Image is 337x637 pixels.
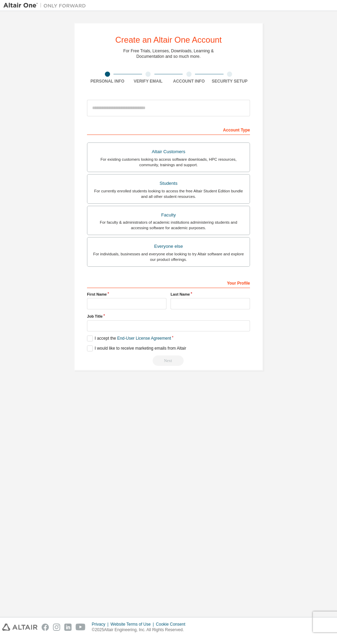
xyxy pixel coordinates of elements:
div: Account Type [87,124,250,135]
div: Altair Customers [91,147,246,157]
p: © 2025 Altair Engineering, Inc. All Rights Reserved. [92,627,189,633]
img: facebook.svg [42,624,49,631]
div: For individuals, businesses and everyone else looking to try Altair software and explore our prod... [91,251,246,262]
div: For currently enrolled students looking to access the free Altair Student Edition bundle and all ... [91,188,246,199]
a: End-User License Agreement [117,336,171,341]
img: linkedin.svg [64,624,72,631]
div: Create an Altair One Account [115,36,222,44]
img: altair_logo.svg [2,624,37,631]
div: Privacy [92,622,110,627]
div: Security Setup [209,78,250,84]
div: Students [91,179,246,188]
div: Website Terms of Use [110,622,156,627]
div: Cookie Consent [156,622,189,627]
img: instagram.svg [53,624,60,631]
div: Your Profile [87,277,250,288]
div: For faculty & administrators of academic institutions administering students and accessing softwa... [91,220,246,231]
label: I accept the [87,336,171,341]
label: I would like to receive marketing emails from Altair [87,346,186,351]
img: youtube.svg [76,624,86,631]
label: Job Title [87,314,250,319]
div: Verify Email [128,78,169,84]
label: First Name [87,291,166,297]
div: Everyone else [91,242,246,251]
div: For Free Trials, Licenses, Downloads, Learning & Documentation and so much more. [123,48,214,59]
img: Altair One [3,2,89,9]
div: For existing customers looking to access software downloads, HPC resources, community, trainings ... [91,157,246,168]
div: Personal Info [87,78,128,84]
div: Read and acccept EULA to continue [87,355,250,366]
label: Last Name [171,291,250,297]
div: Faculty [91,210,246,220]
div: Account Info [168,78,209,84]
